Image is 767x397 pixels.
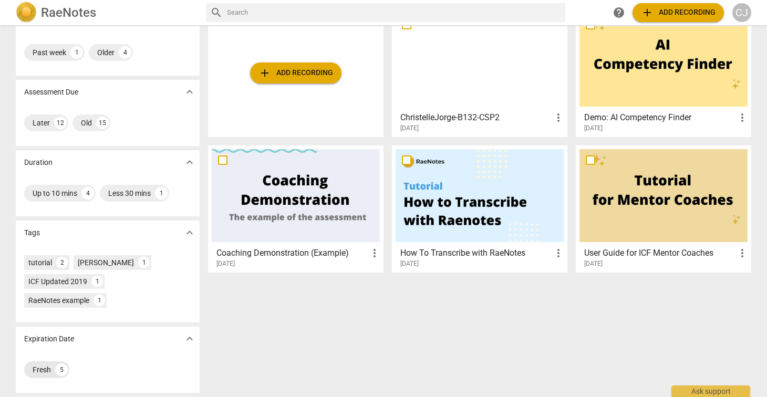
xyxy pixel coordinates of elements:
[78,257,134,268] div: [PERSON_NAME]
[81,187,94,200] div: 4
[70,46,83,59] div: 1
[28,276,87,287] div: ICF Updated 2019
[182,154,198,170] button: Show more
[91,276,103,287] div: 1
[671,385,750,397] div: Ask support
[736,111,749,124] span: more_vert
[736,247,749,259] span: more_vert
[183,156,196,169] span: expand_more
[155,187,168,200] div: 1
[24,227,40,238] p: Tags
[16,2,198,23] a: LogoRaeNotes
[33,364,51,375] div: Fresh
[400,111,552,124] h3: ChristelleJorge-B132-CSP2
[584,124,603,133] span: [DATE]
[396,149,564,268] a: How To Transcribe with RaeNotes[DATE]
[24,87,78,98] p: Assessment Due
[119,46,131,59] div: 4
[96,117,109,129] div: 15
[584,111,736,124] h3: Demo: AI Competency Finder
[584,259,603,268] span: [DATE]
[552,111,565,124] span: more_vert
[24,333,74,344] p: Expiration Date
[609,3,628,22] a: Help
[579,14,748,132] a: Demo: AI Competency Finder[DATE]
[400,259,419,268] span: [DATE]
[33,47,66,58] div: Past week
[108,188,151,198] div: Less 30 mins
[212,149,380,268] a: Coaching Demonstration (Example)[DATE]
[400,247,552,259] h3: How To Transcribe with RaeNotes
[633,3,724,22] button: Upload
[368,247,381,259] span: more_vert
[81,118,92,128] div: Old
[613,6,625,19] span: help
[396,14,564,132] a: ChristelleJorge-B132-CSP2[DATE]
[182,225,198,241] button: Show more
[258,67,333,79] span: Add recording
[732,3,751,22] button: CJ
[138,257,150,268] div: 1
[258,67,271,79] span: add
[584,247,736,259] h3: User Guide for ICF Mentor Coaches
[183,86,196,98] span: expand_more
[216,247,368,259] h3: Coaching Demonstration (Example)
[579,149,748,268] a: User Guide for ICF Mentor Coaches[DATE]
[16,2,37,23] img: Logo
[400,124,419,133] span: [DATE]
[183,226,196,239] span: expand_more
[56,257,68,268] div: 2
[210,6,223,19] span: search
[97,47,115,58] div: Older
[182,331,198,347] button: Show more
[183,332,196,345] span: expand_more
[28,295,89,306] div: RaeNotes example
[54,117,67,129] div: 12
[182,84,198,100] button: Show more
[227,4,561,21] input: Search
[94,295,105,306] div: 1
[24,157,53,168] p: Duration
[55,363,68,376] div: 5
[33,188,77,198] div: Up to 10 mins
[250,62,341,83] button: Upload
[28,257,52,268] div: tutorial
[641,6,654,19] span: add
[216,259,235,268] span: [DATE]
[641,6,716,19] span: Add recording
[33,118,50,128] div: Later
[41,5,96,20] h2: RaeNotes
[552,247,565,259] span: more_vert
